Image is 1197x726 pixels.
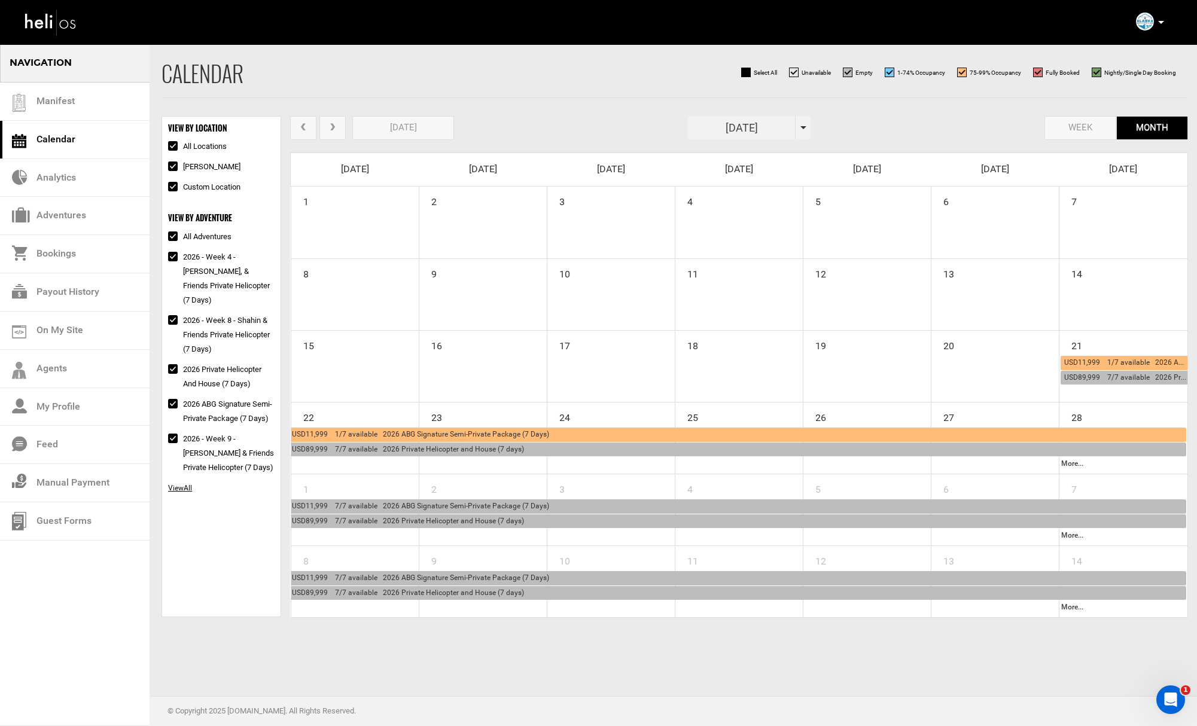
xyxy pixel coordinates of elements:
[419,331,443,355] span: 16
[291,331,315,355] span: 15
[1061,531,1083,539] a: More...
[1059,474,1078,498] span: 7
[1181,685,1190,695] span: 1
[290,116,316,141] button: prev
[725,163,753,175] span: [DATE]
[547,259,571,283] span: 10
[352,116,454,141] button: [DATE]
[741,68,777,77] label: Select All
[168,484,184,492] span: View
[291,474,310,498] span: 1
[1061,603,1083,611] a: More...
[168,160,240,174] label: [PERSON_NAME]
[291,546,310,570] span: 8
[547,546,571,570] span: 10
[931,259,955,283] span: 13
[803,187,822,211] span: 5
[1116,116,1188,141] button: month
[1092,68,1176,77] label: Nightly/Single Day Booking
[292,588,524,597] span: USD89,999 7/7 available 2026 Private Helicopter and House (7 days)
[168,432,275,475] label: 2026 - Week 9 - [PERSON_NAME] & Friends Private Helicopter (7 Days)
[168,230,232,244] label: All Adventures
[675,331,699,355] span: 18
[803,546,827,570] span: 12
[675,546,699,570] span: 11
[1059,331,1083,355] span: 21
[843,68,873,77] label: Empty
[1059,187,1078,211] span: 7
[803,474,822,498] span: 5
[675,402,699,426] span: 25
[931,546,955,570] span: 13
[547,187,566,211] span: 3
[1156,685,1185,714] iframe: Intercom live chat
[547,331,571,355] span: 17
[1136,13,1154,30] img: 438683b5cd015f564d7e3f120c79d992.png
[1059,546,1083,570] span: 14
[168,313,275,356] label: 2026 - Week 8 - Shahin & Friends Private Helicopter (7 Days)
[168,180,240,194] label: Custom Location
[675,187,694,211] span: 4
[931,402,955,426] span: 27
[1059,402,1083,426] span: 28
[341,163,369,175] span: [DATE]
[419,546,438,570] span: 9
[803,402,827,426] span: 26
[789,68,831,77] label: Unavailable
[675,259,699,283] span: 11
[292,517,524,525] span: USD89,999 7/7 available 2026 Private Helicopter and House (7 days)
[24,7,78,38] img: heli-logo
[853,163,881,175] span: [DATE]
[168,484,192,492] span: All
[419,474,438,498] span: 2
[885,68,945,77] label: 1-74% Occupancy
[168,397,275,426] label: 2026 ABG Signature Semi-Private Package (7 Days)
[931,187,950,211] span: 6
[1061,459,1083,468] a: More...
[931,331,955,355] span: 20
[597,163,625,175] span: [DATE]
[168,123,275,134] div: VIEW BY LOCATION
[419,402,443,426] span: 23
[292,445,524,453] span: USD89,999 7/7 available 2026 Private Helicopter and House (7 days)
[1109,163,1137,175] span: [DATE]
[291,259,310,283] span: 8
[168,250,275,307] label: 2026 - Week 4 - [PERSON_NAME], & Friends Private Helicopter (7 Days)
[803,331,827,355] span: 19
[1059,259,1083,283] span: 14
[419,259,438,283] span: 9
[12,134,26,148] img: calendar.svg
[12,362,26,379] img: agents-icon.svg
[547,402,571,426] span: 24
[319,116,346,141] button: next
[168,362,275,391] label: 2026 Private Helicopter and House (7 days)
[1033,68,1080,77] label: Fully Booked
[957,68,1021,77] label: 75-99% Occupancy
[10,94,28,112] img: guest-list.svg
[803,259,827,283] span: 12
[162,62,243,86] h2: Calendar
[292,502,549,510] span: USD11,999 7/7 available 2026 ABG Signature Semi-Private Package (7 Days)
[291,187,310,211] span: 1
[547,474,566,498] span: 3
[12,325,26,338] img: on_my_site.svg
[675,474,694,498] span: 4
[981,163,1009,175] span: [DATE]
[292,574,549,582] span: USD11,999 7/7 available 2026 ABG Signature Semi-Private Package (7 Days)
[291,402,315,426] span: 22
[168,212,275,224] div: VIEW BY ADVENTURE
[931,474,950,498] span: 6
[419,187,438,211] span: 2
[469,163,497,175] span: [DATE]
[1044,116,1116,141] button: week
[292,430,549,438] span: USD11,999 1/7 available 2026 ABG Signature Semi-Private Package (7 Days)
[168,139,227,154] label: All Locations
